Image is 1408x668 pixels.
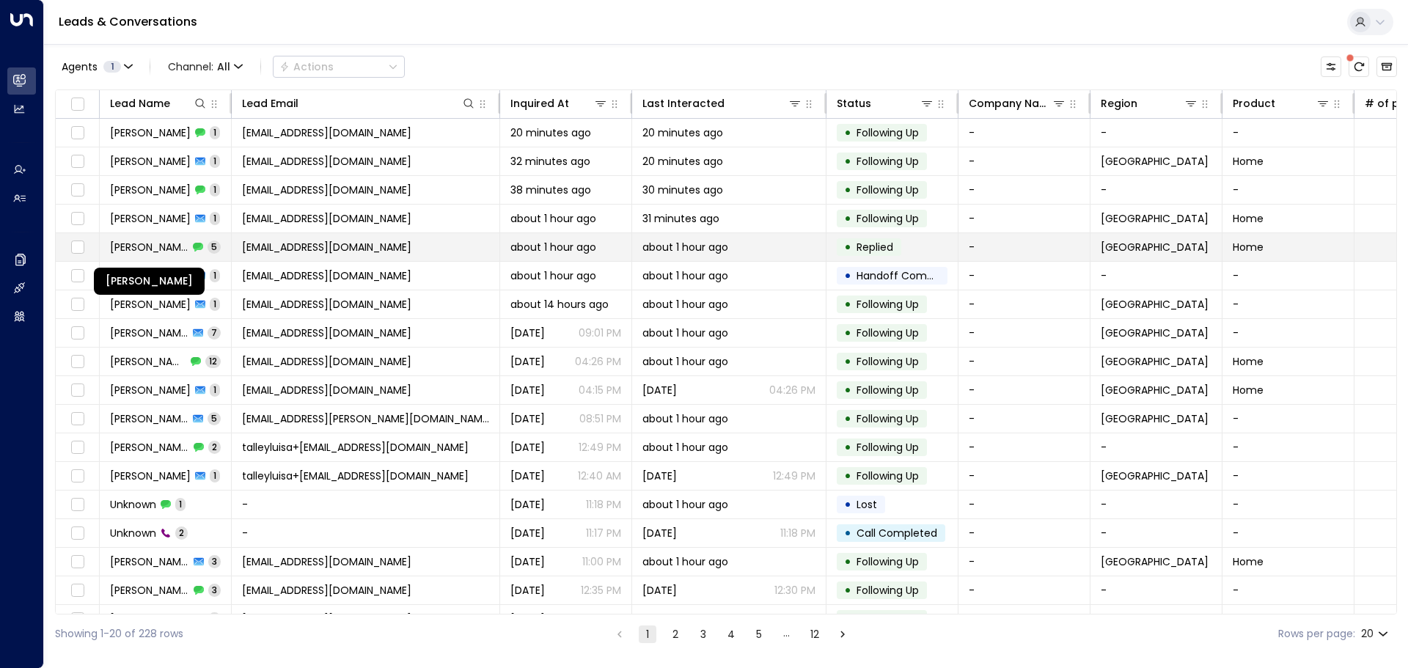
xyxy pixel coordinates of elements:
span: Toggle select row [68,238,87,257]
span: 1 [210,183,220,196]
span: Following Up [857,583,919,598]
span: There are new threads available. Refresh the grid to view the latest updates. [1349,56,1369,77]
span: Jazman Amore Gaines [110,583,189,598]
td: - [958,205,1090,232]
span: Following Up [857,125,919,140]
span: Paulla Parks [110,411,188,426]
span: Victoria Williamson [110,211,191,226]
td: - [1222,576,1354,604]
span: about 1 hour ago [510,268,596,283]
span: Following Up [857,183,919,197]
div: • [844,320,851,345]
td: - [958,491,1090,518]
span: 1 [210,298,220,310]
div: • [844,578,851,603]
div: • [844,378,851,403]
span: Toggle select row [68,353,87,371]
span: dominicbanks09@gmail.com [242,154,411,169]
span: 20 minutes ago [510,125,591,140]
span: Luisa Talley [110,440,189,455]
span: about 1 hour ago [642,612,728,626]
span: Dominic Banks [110,154,191,169]
span: Channel: [162,56,249,77]
span: about 1 hour ago [642,326,728,340]
span: Toggle select row [68,324,87,342]
span: Clinton Township [1101,383,1209,397]
td: - [958,462,1090,490]
td: - [958,176,1090,204]
span: 2 [175,526,188,539]
span: about 1 hour ago [642,554,728,569]
div: • [844,406,851,431]
div: • [844,177,851,202]
span: Toggle select row [68,410,87,428]
span: jazmanamore+rve@gmail.com [242,583,411,598]
div: Region [1101,95,1137,112]
p: 11:00 PM [582,554,621,569]
div: • [844,349,851,374]
td: - [1222,605,1354,633]
span: Dominic Banks [110,125,191,140]
td: - [1222,519,1354,547]
div: • [844,492,851,517]
span: Clinton Township [1101,554,1209,569]
div: Status [837,95,871,112]
span: Agents [62,62,98,72]
span: Following Up [857,383,919,397]
div: • [844,149,851,174]
span: Clinton Township [1101,411,1209,426]
div: • [844,206,851,231]
span: 20 minutes ago [642,125,723,140]
span: Toggle select row [68,124,87,142]
button: Go to page 4 [722,625,740,643]
span: Jazman Amore Gaines [110,554,189,569]
span: Victoria Williamson [110,183,191,197]
button: Go to next page [834,625,851,643]
div: Company Name [969,95,1052,112]
span: parks.paulla@yahoo.com [242,411,489,426]
div: Button group with a nested menu [273,56,405,78]
td: - [958,376,1090,404]
td: - [232,519,500,547]
button: Agents1 [55,56,138,77]
div: Inquired At [510,95,608,112]
span: about 1 hour ago [642,354,728,369]
nav: pagination navigation [610,625,852,643]
span: about 1 hour ago [510,240,596,254]
span: Toggle select row [68,381,87,400]
span: Oct 05, 2025 [510,354,545,369]
td: - [1222,176,1354,204]
span: 5 [208,241,221,253]
div: Actions [279,60,334,73]
div: Company Name [969,95,1066,112]
span: Following Up [857,354,919,369]
span: pinedaisamir8@gmail.com [242,326,411,340]
div: Last Interacted [642,95,725,112]
td: - [958,290,1090,318]
div: [PERSON_NAME] [94,268,205,295]
span: Lost [857,497,877,512]
span: Home [1233,154,1264,169]
span: 5 [208,412,221,425]
span: Toggle select row [68,496,87,514]
label: Rows per page: [1278,626,1355,642]
span: Oct 03, 2025 [510,497,545,512]
span: Home [1233,554,1264,569]
span: Yesterday [642,469,677,483]
button: Channel:All [162,56,249,77]
td: - [1222,462,1354,490]
div: • [844,435,851,460]
span: Toggle select row [68,267,87,285]
span: Oct 04, 2025 [510,469,545,483]
span: twilliamsoncardneau@icloud.com [242,211,411,226]
span: Home [1233,383,1264,397]
span: Toggle select row [68,467,87,485]
span: Sep 26, 2025 [510,326,545,340]
div: • [844,606,851,631]
span: 1 [210,155,220,167]
td: - [1222,119,1354,147]
span: 1 [210,269,220,282]
td: - [958,233,1090,261]
div: Lead Name [110,95,170,112]
span: robinsonshadique+rve@gmail.com [242,383,411,397]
